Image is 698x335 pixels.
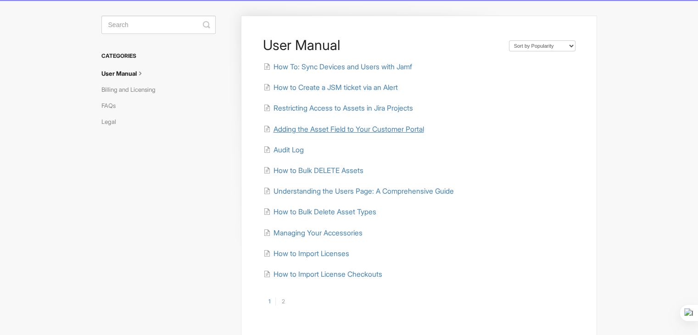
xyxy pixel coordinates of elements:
[273,207,376,216] span: How to Bulk Delete Asset Types
[273,62,412,71] span: How To: Sync Devices and Users with Jamf
[101,82,162,97] a: Billing and Licensing
[273,187,453,195] span: Understanding the Users Page: A Comprehensive Guide
[273,83,397,92] span: How to Create a JSM ticket via an Alert
[263,187,453,195] a: Understanding the Users Page: A Comprehensive Guide
[273,270,382,279] span: How to Import License Checkouts
[273,145,303,154] span: Audit Log
[263,207,376,216] a: How to Bulk Delete Asset Types
[273,249,349,258] span: How to Import Licenses
[263,104,413,112] a: Restricting Access to Assets in Jira Projects
[263,229,362,237] a: Managing Your Accessories
[273,125,424,134] span: Adding the Asset Field to Your Customer Portal
[273,166,363,175] span: How to Bulk DELETE Assets
[275,297,290,306] a: 2
[263,145,303,154] a: Audit Log
[101,98,123,113] a: FAQs
[101,48,216,64] h3: Categories
[263,166,363,175] a: How to Bulk DELETE Assets
[101,66,152,81] a: User Manual
[263,83,397,92] a: How to Create a JSM ticket via an Alert
[263,249,349,258] a: How to Import Licenses
[263,62,412,71] a: How To: Sync Devices and Users with Jamf
[273,229,362,237] span: Managing Your Accessories
[101,114,123,129] a: Legal
[263,125,424,134] a: Adding the Asset Field to Your Customer Portal
[101,16,216,34] input: Search
[263,270,382,279] a: How to Import License Checkouts
[262,37,499,53] h1: User Manual
[509,40,575,51] select: Page reloads on selection
[273,104,413,112] span: Restricting Access to Assets in Jira Projects
[262,297,275,306] a: 1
